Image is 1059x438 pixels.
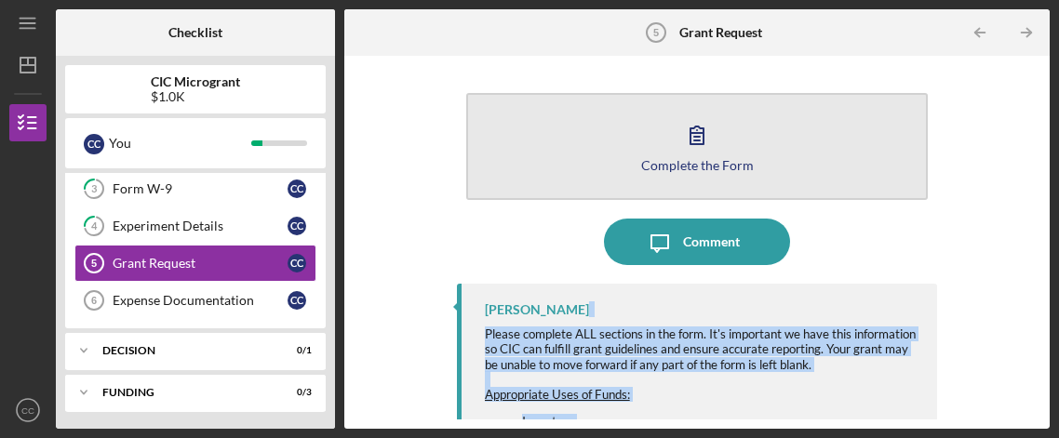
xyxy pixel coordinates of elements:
[74,245,316,282] a: 5Grant RequestCC
[485,326,916,372] span: Please complete ALL sections in the form. It's important we have this information so CIC can fulf...
[109,127,251,159] div: You
[91,183,97,195] tspan: 3
[74,282,316,319] a: 6Expense DocumentationCC
[113,181,288,196] div: Form W-9
[288,291,306,310] div: C C
[113,256,288,271] div: Grant Request
[652,27,658,38] tspan: 5
[91,295,97,306] tspan: 6
[485,302,589,317] div: [PERSON_NAME]
[151,74,240,89] b: CIC Microgrant
[466,93,929,200] button: Complete the Form
[74,170,316,207] a: 3Form W-9CC
[288,217,306,235] div: C C
[278,345,312,356] div: 0 / 1
[84,134,104,154] div: C C
[151,89,240,104] div: $1.0K
[288,179,306,198] div: C C
[604,219,790,265] button: Comment
[641,158,754,172] div: Complete the Form
[113,219,288,233] div: Experiment Details
[9,392,47,429] button: CC
[74,207,316,245] a: 4Experiment DetailsCC
[485,387,630,402] span: Appropriate Uses of Funds:
[288,254,306,272] div: C C
[522,414,574,429] span: Inventory
[21,405,34,416] text: CC
[113,293,288,308] div: Expense Documentation
[679,25,762,40] b: Grant Request
[102,345,265,356] div: Decision
[168,25,222,40] b: Checklist
[278,387,312,398] div: 0 / 3
[683,219,740,265] div: Comment
[91,220,98,232] tspan: 4
[102,387,265,398] div: FUNDING
[91,258,97,269] tspan: 5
